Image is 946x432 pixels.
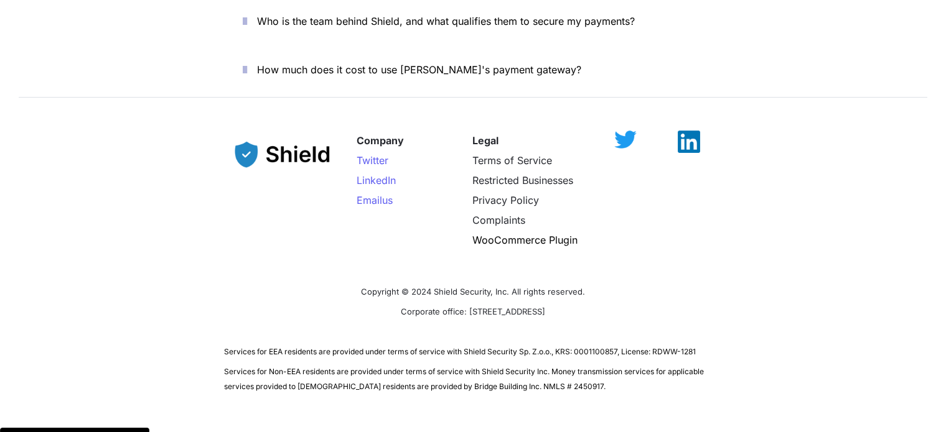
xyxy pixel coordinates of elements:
[472,214,525,226] a: Complaints
[472,134,499,147] strong: Legal
[224,50,722,89] button: How much does it cost to use [PERSON_NAME]'s payment gateway?
[357,194,393,206] a: Emailus
[357,174,396,186] a: LinkedIn
[472,174,573,186] a: Restricted Businesses
[224,347,696,356] span: Services for EEA residents are provided under terms of service with Shield Security Sp. Z.o.o., K...
[361,287,585,296] span: Copyright © 2024 Shield Security, Inc. All rights reserved.
[357,194,382,206] span: Email
[472,234,578,246] a: WooCommerce Plugin
[357,134,404,147] strong: Company
[472,154,552,167] a: Terms of Service
[257,15,635,27] span: Who is the team behind Shield, and what qualifies them to secure my payments?
[224,2,722,40] button: Who is the team behind Shield, and what qualifies them to secure my payments?
[401,306,545,316] span: Corporate office: [STREET_ADDRESS]
[257,63,581,76] span: How much does it cost to use [PERSON_NAME]'s payment gateway?
[472,194,539,206] a: Privacy Policy
[357,154,388,167] a: Twitter
[382,194,393,206] span: us
[224,367,706,391] span: Services for Non-EEA residents are provided under terms of service with Shield Security Inc. Mone...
